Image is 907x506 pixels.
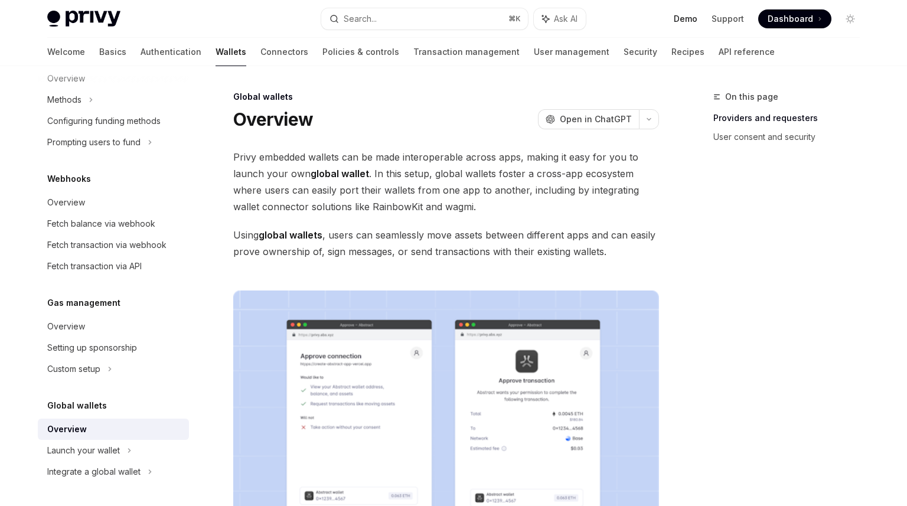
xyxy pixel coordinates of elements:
div: Launch your wallet [47,443,120,458]
a: Fetch transaction via webhook [38,234,189,256]
span: Dashboard [768,13,813,25]
a: Overview [38,419,189,440]
a: Security [624,38,657,66]
a: Fetch transaction via API [38,256,189,277]
a: Connectors [260,38,308,66]
button: Ask AI [534,8,586,30]
div: Overview [47,319,85,334]
span: Using , users can seamlessly move assets between different apps and can easily prove ownership of... [233,227,659,260]
span: Ask AI [554,13,578,25]
a: Overview [38,192,189,213]
div: Overview [47,422,87,436]
div: Methods [47,93,81,107]
div: Fetch transaction via API [47,259,142,273]
strong: global wallets [259,229,322,241]
a: User consent and security [713,128,869,146]
div: Custom setup [47,362,100,376]
button: Search...⌘K [321,8,528,30]
a: Policies & controls [322,38,399,66]
a: Recipes [671,38,704,66]
a: Transaction management [413,38,520,66]
a: Fetch balance via webhook [38,213,189,234]
div: Search... [344,12,377,26]
a: Support [712,13,744,25]
a: Welcome [47,38,85,66]
span: On this page [725,90,778,104]
strong: global wallet [311,168,369,179]
a: Providers and requesters [713,109,869,128]
a: Configuring funding methods [38,110,189,132]
button: Open in ChatGPT [538,109,639,129]
div: Prompting users to fund [47,135,141,149]
a: Overview [38,316,189,337]
div: Fetch transaction via webhook [47,238,167,252]
div: Fetch balance via webhook [47,217,155,231]
h5: Global wallets [47,399,107,413]
h1: Overview [233,109,313,130]
span: Privy embedded wallets can be made interoperable across apps, making it easy for you to launch yo... [233,149,659,215]
div: Configuring funding methods [47,114,161,128]
h5: Gas management [47,296,120,310]
div: Integrate a global wallet [47,465,141,479]
a: Setting up sponsorship [38,337,189,358]
a: Authentication [141,38,201,66]
a: Wallets [216,38,246,66]
img: light logo [47,11,120,27]
div: Overview [47,195,85,210]
span: ⌘ K [508,14,521,24]
a: Dashboard [758,9,831,28]
div: Global wallets [233,91,659,103]
a: User management [534,38,609,66]
button: Toggle dark mode [841,9,860,28]
a: Demo [674,13,697,25]
a: Basics [99,38,126,66]
span: Open in ChatGPT [560,113,632,125]
div: Setting up sponsorship [47,341,137,355]
a: API reference [719,38,775,66]
h5: Webhooks [47,172,91,186]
